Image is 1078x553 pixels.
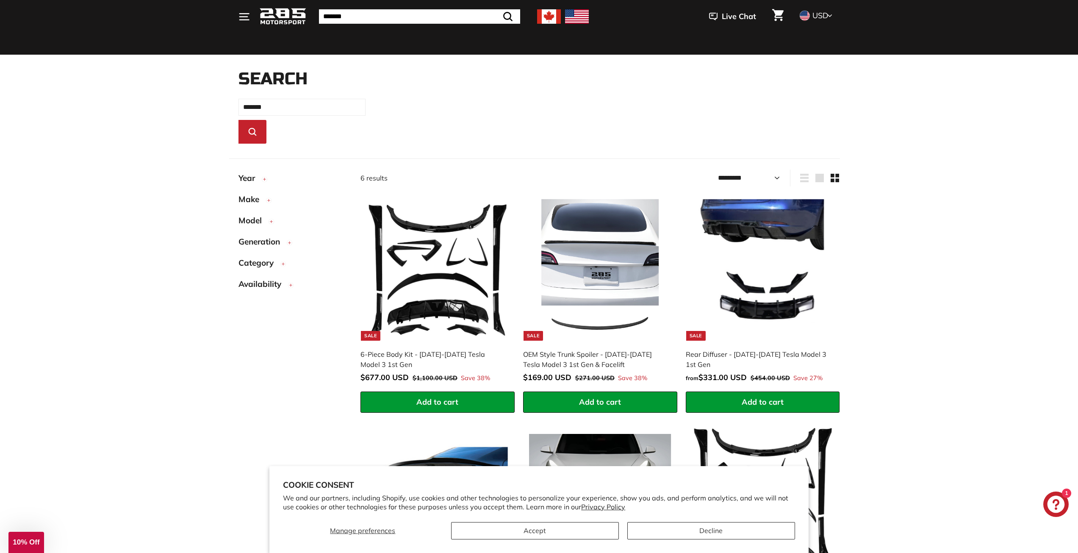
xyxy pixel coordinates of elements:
span: Add to cart [416,397,458,407]
img: Logo_285_Motorsport_areodynamics_components [260,7,306,27]
button: Year [238,170,347,191]
input: Search [238,99,366,116]
div: Sale [361,331,380,341]
a: Sale OEM Style Trunk Spoiler - [DATE]-[DATE] Tesla Model 3 1st Gen & Facelift Save 38% [523,193,677,392]
span: Manage preferences [330,526,395,535]
span: Save 27% [793,374,823,383]
span: Save 38% [461,374,490,383]
button: Add to cart [360,392,515,413]
button: Live Chat [698,6,767,27]
a: Sale 6-Piece Body Kit - [DATE]-[DATE] Tesla Model 3 1st Gen Save 38% [360,193,515,392]
a: Cart [767,2,789,31]
inbox-online-store-chat: Shopify online store chat [1041,492,1071,519]
img: tesla model 3 rear diffuser [692,199,834,341]
div: OEM Style Trunk Spoiler - [DATE]-[DATE] Tesla Model 3 1st Gen & Facelift [523,349,669,370]
button: Accept [451,522,619,539]
div: 6 results [360,173,600,183]
div: 10% Off [8,532,44,553]
span: $331.00 USD [686,372,747,382]
span: Category [238,257,280,269]
span: Live Chat [722,11,756,22]
h1: Search [238,69,840,88]
span: $677.00 USD [360,372,409,382]
span: USD [812,11,828,20]
a: Privacy Policy [581,503,625,511]
button: Model [238,212,347,233]
span: Add to cart [742,397,784,407]
button: Availability [238,275,347,297]
button: Make [238,191,347,212]
div: Sale [524,331,543,341]
span: Availability [238,278,288,290]
span: 10% Off [13,538,39,546]
button: Generation [238,233,347,254]
span: Model [238,214,268,227]
span: Make [238,193,266,206]
a: Sale tesla model 3 rear diffuser Rear Diffuser - [DATE]-[DATE] Tesla Model 3 1st Gen Save 27% [686,193,840,392]
p: We and our partners, including Shopify, use cookies and other technologies to personalize your ex... [283,494,795,511]
button: Decline [627,522,795,539]
input: Search [319,9,520,24]
button: Category [238,254,347,275]
button: Add to cart [686,392,840,413]
span: $1,100.00 USD [413,374,457,382]
span: Save 38% [618,374,647,383]
span: Generation [238,236,286,248]
div: Rear Diffuser - [DATE]-[DATE] Tesla Model 3 1st Gen [686,349,831,370]
span: $271.00 USD [575,374,615,382]
span: Add to cart [579,397,621,407]
span: $454.00 USD [751,374,790,382]
button: Manage preferences [283,522,442,539]
button: Add to cart [523,392,677,413]
span: Year [238,172,261,184]
span: $169.00 USD [523,372,571,382]
h2: Cookie consent [283,480,795,490]
div: 6-Piece Body Kit - [DATE]-[DATE] Tesla Model 3 1st Gen [360,349,506,370]
span: from [686,375,698,381]
div: Sale [686,331,706,341]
